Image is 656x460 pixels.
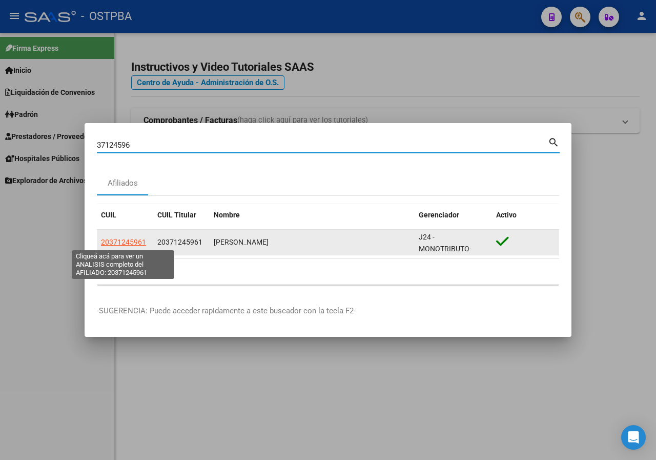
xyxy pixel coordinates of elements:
[419,211,459,219] span: Gerenciador
[214,211,240,219] span: Nombre
[214,236,411,248] div: [PERSON_NAME]
[415,204,492,226] datatable-header-cell: Gerenciador
[621,425,646,450] div: Open Intercom Messenger
[496,211,517,219] span: Activo
[210,204,415,226] datatable-header-cell: Nombre
[97,305,559,317] p: -SUGERENCIA: Puede acceder rapidamente a este buscador con la tecla F2-
[157,238,202,246] span: 20371245961
[157,211,196,219] span: CUIL Titular
[153,204,210,226] datatable-header-cell: CUIL Titular
[548,135,560,148] mat-icon: search
[97,259,559,285] div: 1 total
[492,204,559,226] datatable-header-cell: Activo
[419,233,479,276] span: J24 - MONOTRIBUTO-IGUALDAD SALUD-PRENSA
[97,204,153,226] datatable-header-cell: CUIL
[108,177,138,189] div: Afiliados
[101,211,116,219] span: CUIL
[101,238,146,246] span: 20371245961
